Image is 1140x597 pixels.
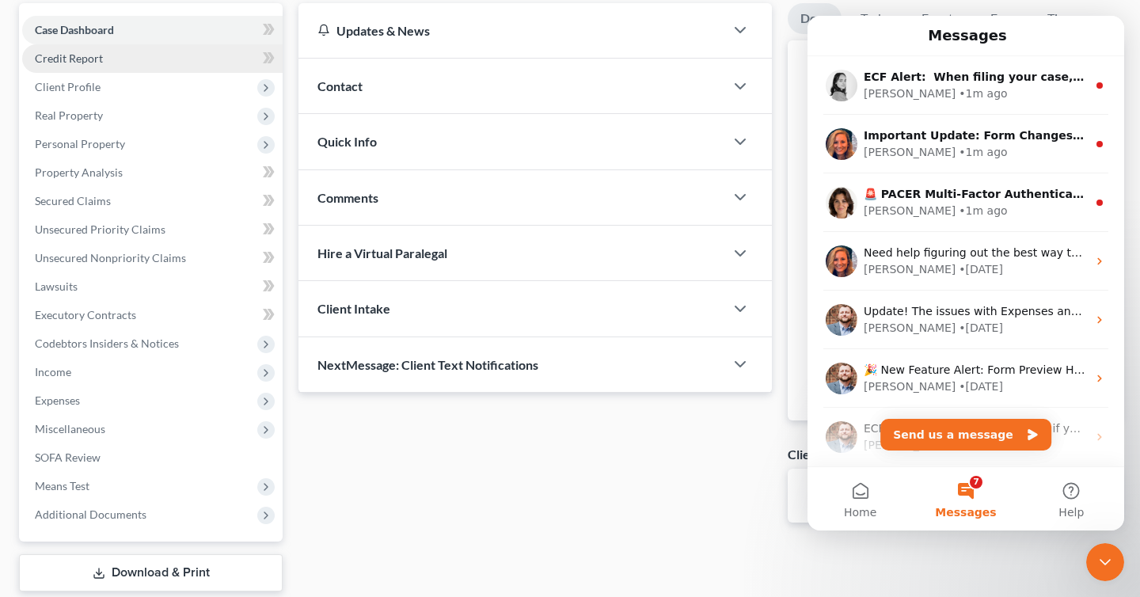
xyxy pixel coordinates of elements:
[22,443,283,472] a: SOFA Review
[317,22,705,39] div: Updates & News
[317,357,538,372] span: NextMessage: Client Text Notifications
[35,308,136,321] span: Executory Contracts
[211,451,317,515] button: Help
[788,3,842,34] a: Docs
[35,394,80,407] span: Expenses
[18,347,50,378] img: Profile image for James
[35,23,114,36] span: Case Dashboard
[35,451,101,464] span: SOFA Review
[36,491,69,502] span: Home
[317,301,390,316] span: Client Intake
[909,3,971,34] a: Events
[22,244,283,272] a: Unsecured Nonpriority Claims
[35,479,89,492] span: Means Test
[800,481,1108,497] p: No client documents yet.
[251,491,276,502] span: Help
[848,3,902,34] a: Tasks
[56,289,728,302] span: Update! The issues with Expenses and Gross Yearly Income not saving have been resolved. Thank you...
[22,272,283,301] a: Lawsuits
[22,16,283,44] a: Case Dashboard
[151,304,196,321] div: • [DATE]
[56,363,148,379] div: [PERSON_NAME]
[151,245,196,262] div: • [DATE]
[151,363,196,379] div: • [DATE]
[1086,543,1124,581] iframe: Intercom live chat
[35,194,111,207] span: Secured Claims
[35,51,103,65] span: Credit Report
[18,405,50,437] img: Profile image for James
[35,108,103,122] span: Real Property
[105,451,211,515] button: Messages
[35,279,78,293] span: Lawsuits
[35,80,101,93] span: Client Profile
[56,245,148,262] div: [PERSON_NAME]
[56,421,148,438] div: [PERSON_NAME]
[127,491,188,502] span: Messages
[35,508,146,521] span: Additional Documents
[317,134,377,149] span: Quick Info
[35,422,105,435] span: Miscellaneous
[73,403,244,435] button: Send us a message
[35,251,186,264] span: Unsecured Nonpriority Claims
[22,187,283,215] a: Secured Claims
[317,78,363,93] span: Contact
[35,165,123,179] span: Property Analysis
[807,16,1124,530] iframe: Intercom live chat
[35,222,165,236] span: Unsecured Priority Claims
[788,446,889,462] div: Client Documents
[56,304,148,321] div: [PERSON_NAME]
[1035,3,1092,34] a: Timer
[22,301,283,329] a: Executory Contracts
[978,3,1028,34] a: Fees
[35,137,125,150] span: Personal Property
[317,190,378,205] span: Comments
[35,337,179,350] span: Codebtors Insiders & Notices
[35,365,71,378] span: Income
[18,288,50,320] img: Profile image for James
[22,158,283,187] a: Property Analysis
[19,554,283,591] a: Download & Print
[22,215,283,244] a: Unsecured Priority Claims
[317,245,447,260] span: Hire a Virtual Paralegal
[22,44,283,73] a: Credit Report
